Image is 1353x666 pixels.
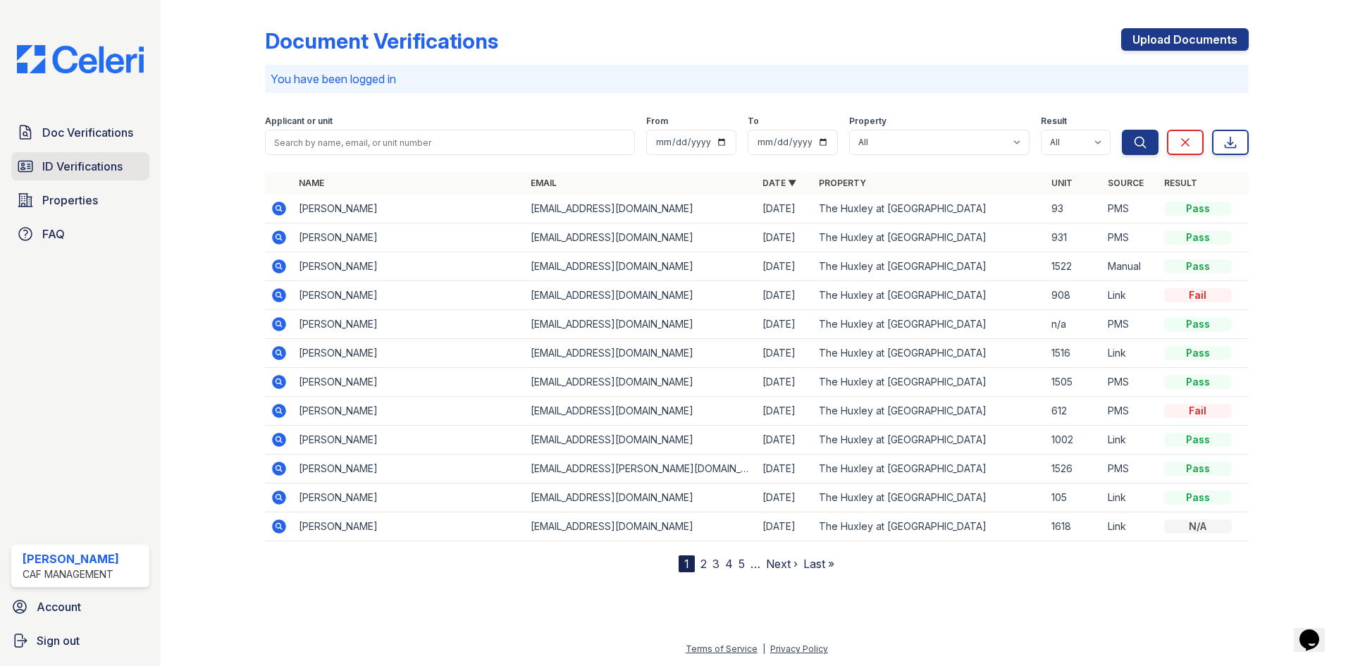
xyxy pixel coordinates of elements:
[1102,252,1159,281] td: Manual
[712,557,719,571] a: 3
[525,426,757,455] td: [EMAIL_ADDRESS][DOMAIN_NAME]
[739,557,745,571] a: 5
[1102,310,1159,339] td: PMS
[766,557,798,571] a: Next ›
[1102,512,1159,541] td: Link
[1102,195,1159,223] td: PMS
[1051,178,1073,188] a: Unit
[1108,178,1144,188] a: Source
[849,116,886,127] label: Property
[757,310,813,339] td: [DATE]
[293,310,525,339] td: [PERSON_NAME]
[293,426,525,455] td: [PERSON_NAME]
[1164,462,1232,476] div: Pass
[42,226,65,242] span: FAQ
[42,158,123,175] span: ID Verifications
[1164,230,1232,245] div: Pass
[813,339,1045,368] td: The Huxley at [GEOGRAPHIC_DATA]
[293,512,525,541] td: [PERSON_NAME]
[265,130,635,155] input: Search by name, email, or unit number
[293,397,525,426] td: [PERSON_NAME]
[686,643,758,654] a: Terms of Service
[1046,455,1102,483] td: 1526
[11,118,149,147] a: Doc Verifications
[1164,346,1232,360] div: Pass
[646,116,668,127] label: From
[1046,223,1102,252] td: 931
[1046,339,1102,368] td: 1516
[1102,223,1159,252] td: PMS
[525,512,757,541] td: [EMAIL_ADDRESS][DOMAIN_NAME]
[813,455,1045,483] td: The Huxley at [GEOGRAPHIC_DATA]
[6,627,155,655] a: Sign out
[1164,317,1232,331] div: Pass
[1046,483,1102,512] td: 105
[757,397,813,426] td: [DATE]
[42,192,98,209] span: Properties
[813,310,1045,339] td: The Huxley at [GEOGRAPHIC_DATA]
[11,220,149,248] a: FAQ
[525,310,757,339] td: [EMAIL_ADDRESS][DOMAIN_NAME]
[1164,433,1232,447] div: Pass
[757,368,813,397] td: [DATE]
[1102,397,1159,426] td: PMS
[525,195,757,223] td: [EMAIL_ADDRESS][DOMAIN_NAME]
[1046,512,1102,541] td: 1618
[525,223,757,252] td: [EMAIL_ADDRESS][DOMAIN_NAME]
[525,397,757,426] td: [EMAIL_ADDRESS][DOMAIN_NAME]
[813,368,1045,397] td: The Huxley at [GEOGRAPHIC_DATA]
[271,70,1243,87] p: You have been logged in
[1102,368,1159,397] td: PMS
[1046,281,1102,310] td: 908
[265,116,333,127] label: Applicant or unit
[757,223,813,252] td: [DATE]
[725,557,733,571] a: 4
[819,178,866,188] a: Property
[1102,426,1159,455] td: Link
[770,643,828,654] a: Privacy Policy
[1046,195,1102,223] td: 93
[531,178,557,188] a: Email
[1046,368,1102,397] td: 1505
[525,483,757,512] td: [EMAIL_ADDRESS][DOMAIN_NAME]
[1102,339,1159,368] td: Link
[750,555,760,572] span: …
[757,455,813,483] td: [DATE]
[757,252,813,281] td: [DATE]
[37,632,80,649] span: Sign out
[757,512,813,541] td: [DATE]
[679,555,695,572] div: 1
[813,512,1045,541] td: The Huxley at [GEOGRAPHIC_DATA]
[23,567,119,581] div: CAF Management
[813,223,1045,252] td: The Huxley at [GEOGRAPHIC_DATA]
[762,178,796,188] a: Date ▼
[1164,178,1197,188] a: Result
[525,368,757,397] td: [EMAIL_ADDRESS][DOMAIN_NAME]
[1294,610,1339,652] iframe: chat widget
[525,339,757,368] td: [EMAIL_ADDRESS][DOMAIN_NAME]
[293,339,525,368] td: [PERSON_NAME]
[525,455,757,483] td: [EMAIL_ADDRESS][PERSON_NAME][DOMAIN_NAME]
[757,281,813,310] td: [DATE]
[813,397,1045,426] td: The Huxley at [GEOGRAPHIC_DATA]
[1164,375,1232,389] div: Pass
[1164,519,1232,534] div: N/A
[1164,202,1232,216] div: Pass
[1046,252,1102,281] td: 1522
[757,483,813,512] td: [DATE]
[11,186,149,214] a: Properties
[293,368,525,397] td: [PERSON_NAME]
[813,426,1045,455] td: The Huxley at [GEOGRAPHIC_DATA]
[525,281,757,310] td: [EMAIL_ADDRESS][DOMAIN_NAME]
[1164,404,1232,418] div: Fail
[1121,28,1249,51] a: Upload Documents
[293,223,525,252] td: [PERSON_NAME]
[748,116,759,127] label: To
[265,28,498,54] div: Document Verifications
[1041,116,1067,127] label: Result
[1046,310,1102,339] td: n/a
[757,195,813,223] td: [DATE]
[11,152,149,180] a: ID Verifications
[1164,491,1232,505] div: Pass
